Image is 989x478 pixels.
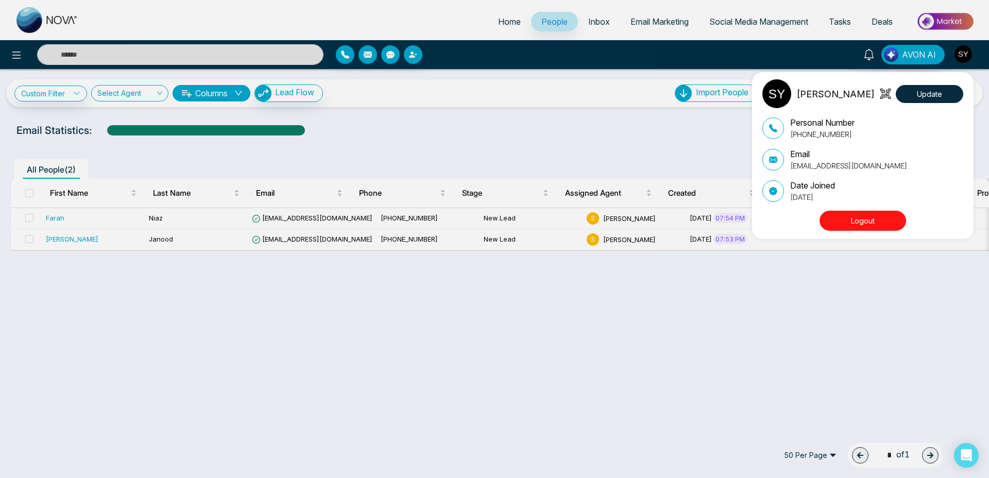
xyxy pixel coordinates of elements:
p: [PHONE_NUMBER] [790,129,855,140]
p: [PERSON_NAME] [796,87,875,101]
p: [EMAIL_ADDRESS][DOMAIN_NAME] [790,160,907,171]
p: [DATE] [790,192,835,202]
p: Personal Number [790,116,855,129]
p: Email [790,148,907,160]
button: Logout [820,211,906,231]
div: Open Intercom Messenger [954,443,979,468]
button: Update [896,85,963,103]
p: Date Joined [790,179,835,192]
